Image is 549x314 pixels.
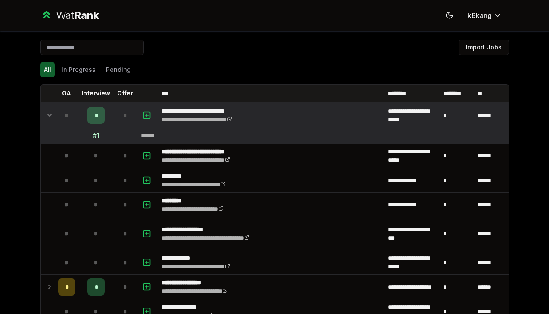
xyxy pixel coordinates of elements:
button: Import Jobs [459,40,509,55]
p: Interview [81,89,110,98]
button: Pending [102,62,134,77]
span: Rank [74,9,99,22]
p: Offer [117,89,133,98]
button: All [40,62,55,77]
button: k8kang [461,8,509,23]
div: Wat [56,9,99,22]
div: # 1 [93,131,99,140]
span: k8kang [468,10,492,21]
a: WatRank [40,9,99,22]
p: OA [62,89,71,98]
button: In Progress [58,62,99,77]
